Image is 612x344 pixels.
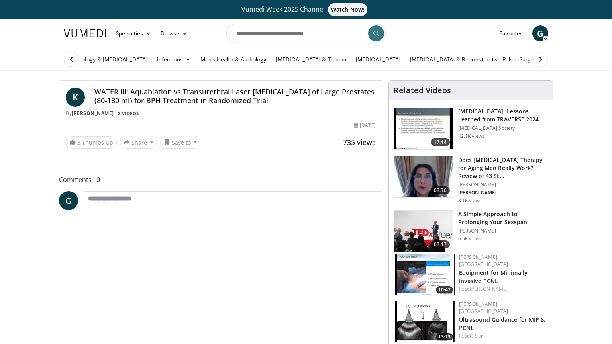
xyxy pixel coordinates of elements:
a: 10:47 [395,254,455,295]
a: Infections [152,51,196,67]
span: 3 [77,139,80,146]
a: Ultrasound Guidance for MIP & PCNL [459,316,545,332]
div: By [66,110,376,117]
a: G [59,191,78,210]
p: [MEDICAL_DATA] Society [458,125,548,131]
a: 08:36 Does [MEDICAL_DATA] Therapy for Aging Men Really Work? Review of 43 St… [PERSON_NAME] [PERS... [394,156,548,204]
a: [PERSON_NAME] [GEOGRAPHIC_DATA] [459,254,508,268]
p: 6.5K views [458,236,482,242]
button: Share [120,136,157,149]
img: 57193a21-700a-4103-8163-b4069ca57589.150x105_q85_crop-smart_upscale.jpg [395,254,455,295]
h4: WATER III: Aquablation vs Transurethral Laser [MEDICAL_DATA] of Large Prostates (80-180 ml) for B... [94,88,376,105]
a: 17:44 [MEDICAL_DATA]: Lessons Learned from TRAVERSE 2024 [MEDICAL_DATA] Society 42.1K views [394,107,548,150]
span: 17:44 [431,138,450,146]
a: K [66,88,85,107]
p: 8.1K views [458,197,482,204]
span: 08:47 [431,240,450,248]
a: Endourology & [MEDICAL_DATA] [59,51,152,67]
a: G [532,25,548,41]
a: [MEDICAL_DATA] & Trauma [271,51,351,67]
span: 08:36 [431,186,450,194]
h3: Does [MEDICAL_DATA] Therapy for Aging Men Really Work? Review of 43 St… [458,156,548,180]
a: Specialties [111,25,156,41]
a: [PERSON_NAME] [470,285,508,292]
img: c4bd4661-e278-4c34-863c-57c104f39734.150x105_q85_crop-smart_upscale.jpg [394,211,453,252]
a: Equipment for Minimally Invasive PCNL [459,269,528,285]
p: [PERSON_NAME] [458,228,548,234]
img: 1317c62a-2f0d-4360-bee0-b1bff80fed3c.150x105_q85_crop-smart_upscale.jpg [394,108,453,149]
a: 2 Videos [115,110,141,117]
input: Search topics, interventions [226,24,386,43]
span: Comments 0 [59,174,382,185]
span: 10:47 [436,286,453,293]
p: [PERSON_NAME] [458,190,548,196]
img: ae74b246-eda0-4548-a041-8444a00e0b2d.150x105_q85_crop-smart_upscale.jpg [395,301,455,342]
div: Feat. [459,332,546,340]
span: 735 views [343,137,376,147]
a: [PERSON_NAME] [GEOGRAPHIC_DATA] [459,301,508,315]
a: 3 Thumbs Up [66,136,117,149]
a: [PERSON_NAME] [72,110,114,117]
a: [MEDICAL_DATA] & Reconstructive Pelvic Surgery [405,51,543,67]
a: Favorites [494,25,528,41]
h4: Related Videos [394,86,451,95]
p: [PERSON_NAME] [458,182,548,188]
img: 4d4bce34-7cbb-4531-8d0c-5308a71d9d6c.150x105_q85_crop-smart_upscale.jpg [394,156,453,198]
img: VuMedi Logo [64,29,106,37]
a: Vumedi Week 2025 ChannelWatch Now! [65,3,547,16]
a: Browse [156,25,192,41]
a: 08:47 A Simple Approach to Prolonging Your Sexspan [PERSON_NAME] 6.5K views [394,210,548,252]
p: 42.1K views [458,133,484,139]
span: 13:13 [436,333,453,340]
span: Watch Now! [328,3,367,16]
div: Feat. [459,285,546,293]
div: [DATE] [354,122,375,129]
a: 13:13 [395,301,455,342]
a: R. Sur [470,332,483,339]
a: [MEDICAL_DATA] [351,51,405,67]
button: Save to [160,136,201,149]
h3: [MEDICAL_DATA]: Lessons Learned from TRAVERSE 2024 [458,107,548,123]
a: Men’s Health & Andrology [196,51,271,67]
h3: A Simple Approach to Prolonging Your Sexspan [458,210,548,226]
